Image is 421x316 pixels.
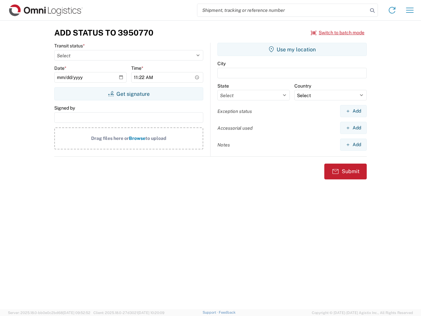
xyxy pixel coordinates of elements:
[8,311,90,315] span: Server: 2025.18.0-bb0e0c2bd68
[217,142,230,148] label: Notes
[217,43,367,56] button: Use my location
[311,27,364,38] button: Switch to batch mode
[197,4,368,16] input: Shipment, tracking or reference number
[217,61,226,66] label: City
[217,83,229,89] label: State
[138,311,164,315] span: [DATE] 10:20:09
[324,164,367,179] button: Submit
[54,65,66,71] label: Date
[340,122,367,134] button: Add
[54,105,75,111] label: Signed by
[93,311,164,315] span: Client: 2025.18.0-27d3021
[63,311,90,315] span: [DATE] 09:52:52
[54,43,85,49] label: Transit status
[131,65,143,71] label: Time
[312,310,413,316] span: Copyright © [DATE]-[DATE] Agistix Inc., All Rights Reserved
[294,83,311,89] label: Country
[91,136,129,141] span: Drag files here or
[129,136,145,141] span: Browse
[54,87,203,100] button: Get signature
[54,28,153,38] h3: Add Status to 3950770
[340,105,367,117] button: Add
[217,125,253,131] label: Accessorial used
[203,310,219,314] a: Support
[217,108,252,114] label: Exception status
[145,136,166,141] span: to upload
[340,139,367,151] button: Add
[219,310,235,314] a: Feedback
